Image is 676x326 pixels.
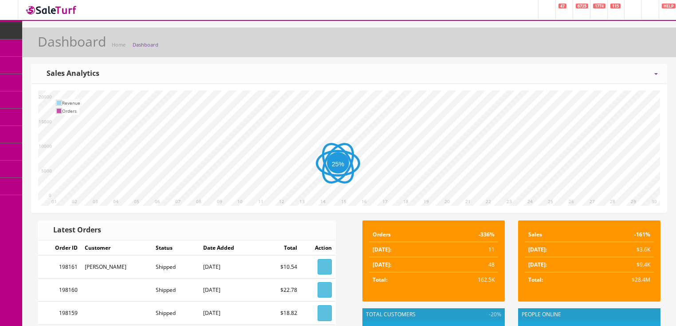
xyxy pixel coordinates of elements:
[38,34,106,49] h1: Dashboard
[133,41,158,48] a: Dashboard
[152,240,200,255] td: Status
[590,257,654,272] td: $9.4K
[200,255,255,279] td: [DATE]
[301,240,335,255] td: Action
[38,255,81,279] td: 198161
[112,41,126,48] a: Home
[590,272,654,287] td: $28.4M
[25,4,78,16] img: SaleTurf
[590,242,654,257] td: $3.6K
[558,4,566,8] span: 47
[435,242,498,257] td: 11
[255,302,301,325] td: $18.82
[200,302,255,325] td: [DATE]
[62,99,80,107] td: Revenue
[38,302,81,325] td: 198159
[528,261,547,268] strong: [DATE]:
[255,279,301,302] td: $22.78
[590,227,654,242] td: -161%
[200,279,255,302] td: [DATE]
[200,240,255,255] td: Date Added
[528,246,547,253] strong: [DATE]:
[152,255,200,279] td: Shipped
[525,227,590,242] td: Sales
[369,227,435,242] td: Orders
[81,255,152,279] td: [PERSON_NAME]
[81,240,152,255] td: Customer
[47,226,101,234] h3: Latest Orders
[610,4,621,8] span: 115
[487,310,501,318] span: -20%
[593,4,605,8] span: 1774
[62,107,80,115] td: Orders
[255,240,301,255] td: Total
[435,272,498,287] td: 162.5K
[435,257,498,272] td: 48
[373,261,391,268] strong: [DATE]:
[435,227,498,242] td: -336%
[662,4,676,8] span: HELP
[373,246,391,253] strong: [DATE]:
[38,240,81,255] td: Order ID
[518,308,660,321] div: People Online
[38,279,81,302] td: 198160
[152,302,200,325] td: Shipped
[373,276,387,283] strong: Total:
[362,308,505,321] div: Total Customers
[255,255,301,279] td: $10.54
[528,276,543,283] strong: Total:
[152,279,200,302] td: Shipped
[40,70,99,78] h3: Sales Analytics
[576,4,588,8] span: 6735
